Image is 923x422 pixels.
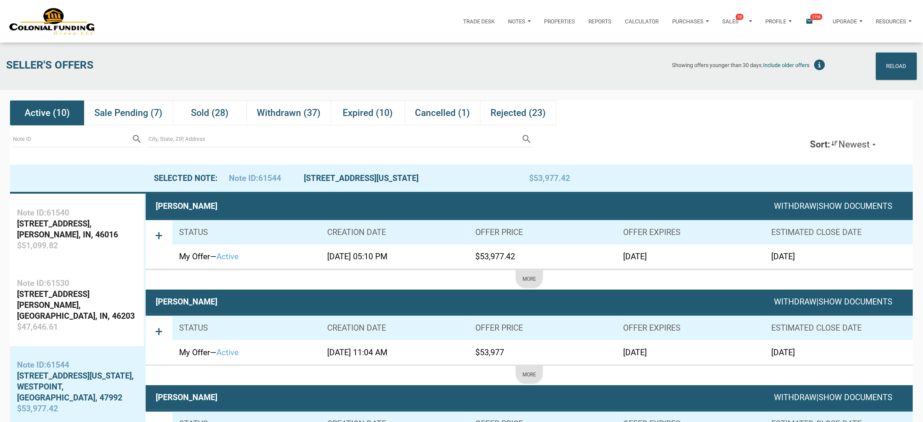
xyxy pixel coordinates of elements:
[25,107,70,118] span: Active (10)
[229,173,258,183] span: Note ID:
[817,393,819,402] span: |
[618,8,666,35] a: Calculator
[833,18,857,25] p: Upgrade
[463,18,495,25] p: Trade Desk
[810,14,823,20] span: 1196
[887,58,907,74] div: Reload
[672,18,704,25] p: Purchases
[869,10,918,32] button: Resources
[469,340,617,364] td: $53,977
[172,316,321,340] th: Status
[456,8,501,35] button: Trade Desk
[17,240,118,251] div: $51,099.82
[617,220,765,244] th: Offer Expires
[876,53,917,80] button: Reload
[210,252,216,261] span: —
[722,18,739,25] p: Sales
[501,10,538,32] button: Notes
[763,62,810,68] span: Include older offers
[516,366,543,384] button: More
[17,278,46,288] span: Note ID:
[765,316,913,340] th: Estimated Close Date
[84,100,173,125] div: Sale Pending (7)
[149,131,521,147] input: City, State, ZIP, Address
[321,340,469,364] td: [DATE] 11:04 AM
[490,107,546,118] span: Rejected (23)
[839,139,870,150] span: Newest
[523,271,536,287] div: More
[156,392,217,403] div: [PERSON_NAME]
[156,296,217,307] div: [PERSON_NAME]
[17,322,137,332] div: $47,646.61
[625,18,659,25] p: Calculator
[799,8,826,35] button: email1196
[10,100,84,125] div: Active (10)
[132,134,143,145] i: search
[582,8,618,35] button: Reports
[716,8,759,35] a: Sales10
[765,244,913,269] td: [DATE]
[415,107,470,118] span: Cancelled (1)
[191,107,229,118] span: Sold (28)
[544,18,575,25] p: Properties
[216,252,239,261] span: active
[521,134,532,145] i: search
[765,18,786,25] p: Profile
[826,10,869,32] button: Upgrade
[876,18,906,25] p: Resources
[46,278,69,288] span: 61530
[523,367,536,383] div: More
[672,62,763,68] span: Showing offers younger than 30 days.
[774,393,817,402] a: Withdraw
[810,139,831,150] div: Sort:
[3,53,278,80] div: Seller's Offers
[321,220,469,244] th: Creation date
[343,107,393,118] span: Expired (10)
[246,100,331,125] div: Withdrawn (37)
[172,220,321,244] th: Status
[819,297,893,307] a: Show Documents
[529,173,604,184] div: $53,977.42
[13,131,131,147] input: Note ID
[589,18,612,25] p: Reports
[469,244,617,269] td: $53,977.42
[480,100,556,125] div: Rejected (23)
[155,326,163,355] span: +
[17,289,137,311] div: [STREET_ADDRESS][PERSON_NAME],
[765,340,913,364] td: [DATE]
[819,393,893,402] a: Show Documents
[9,7,96,36] img: NoteUnlimited
[736,14,744,20] span: 10
[826,8,869,35] a: Upgrade
[765,220,913,244] th: Estimated Close Date
[94,107,162,118] span: Sale Pending (7)
[508,18,525,25] p: Notes
[819,201,893,211] a: Show Documents
[759,8,799,35] a: Profile
[258,173,281,183] span: 61544
[817,297,819,307] span: |
[716,10,759,32] button: Sales10
[469,220,617,244] th: Offer price
[257,107,321,118] span: Withdrawn (37)
[869,8,918,35] a: Resources
[154,173,229,184] div: Selected note:
[501,8,538,35] a: Notes
[800,131,886,158] button: Sort:Newest
[666,8,716,35] a: Purchases
[516,270,543,288] button: More
[774,201,817,211] a: Withdraw
[179,252,210,261] span: My Offer
[331,100,405,125] div: Expired (10)
[617,340,765,364] td: [DATE]
[666,10,716,32] button: Purchases
[17,218,118,229] div: [STREET_ADDRESS],
[155,230,163,259] span: +
[538,8,582,35] a: Properties
[304,173,529,184] div: [STREET_ADDRESS][US_STATE]
[179,348,210,357] span: My Offer
[617,316,765,340] th: Offer Expires
[17,311,137,322] div: [GEOGRAPHIC_DATA], IN, 46203
[321,316,469,340] th: Creation date
[805,17,813,26] i: email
